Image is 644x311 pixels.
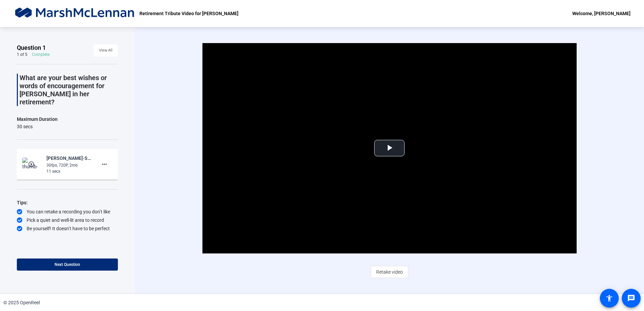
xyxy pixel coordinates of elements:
[17,52,27,57] div: 1 of 5
[46,162,92,168] div: 30fps, 720P, 2mb
[17,258,118,271] button: Next Question
[17,225,118,232] div: Be yourself! It doesn’t have to be perfect
[17,208,118,215] div: You can retake a recording you don’t like
[17,199,118,207] div: Tips:
[371,266,408,278] button: Retake video
[20,74,118,106] p: What are your best wishes or words of encouragement for [PERSON_NAME] in her retirement?
[139,9,238,18] p: Retirement Tribute Video for [PERSON_NAME]
[55,262,80,267] span: Next Question
[28,161,36,168] mat-icon: play_circle_outline
[46,154,92,162] div: [PERSON_NAME]-Senior living-Retirement Tribute Video for [PERSON_NAME]-1756313586403-webcam
[627,294,635,302] mat-icon: message
[46,168,92,174] div: 11 secs
[17,44,46,52] span: Question 1
[32,52,50,57] div: Complete
[17,115,58,123] div: Maximum Duration
[100,160,108,168] mat-icon: more_horiz
[99,45,112,56] span: View All
[22,158,42,171] img: thumb-nail
[374,140,405,157] button: Play Video
[13,7,136,20] img: OpenReel logo
[3,299,40,306] div: © 2025 OpenReel
[376,266,403,278] span: Retake video
[94,44,118,57] button: View All
[202,43,577,253] div: Video Player
[17,123,58,130] div: 30 secs
[572,9,631,18] div: Welcome, [PERSON_NAME]
[605,294,613,302] mat-icon: accessibility
[17,217,118,223] div: Pick a quiet and well-lit area to record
